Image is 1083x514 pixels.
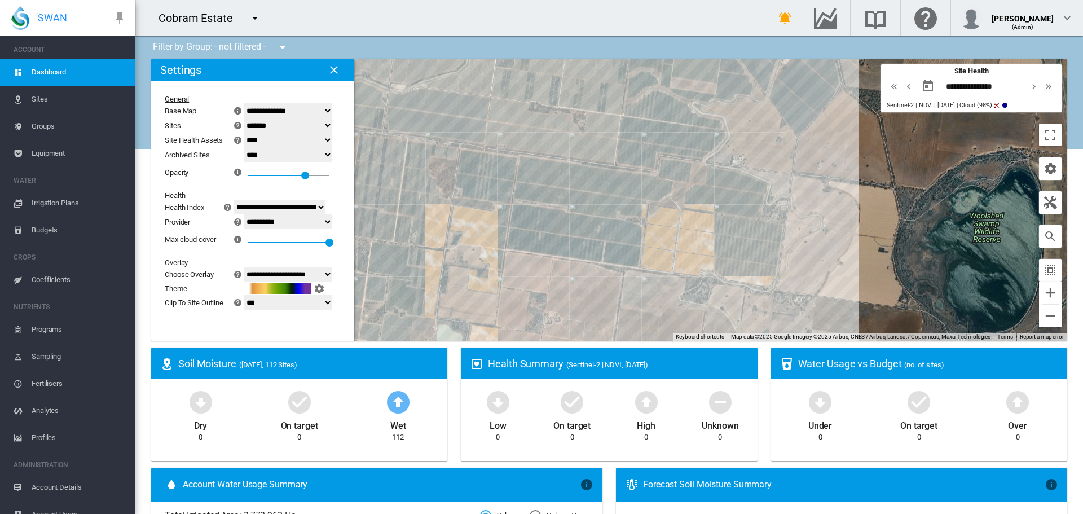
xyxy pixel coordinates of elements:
[488,357,748,371] div: Health Summary
[954,67,989,75] span: Site Health
[1039,305,1062,327] button: Zoom out
[178,357,438,371] div: Soil Moisture
[160,63,201,77] h2: Settings
[160,357,174,371] md-icon: icon-map-marker-radius
[165,136,223,144] div: Site Health Assets
[323,59,345,81] button: icon-close
[902,80,915,93] md-icon: icon-chevron-left
[1044,162,1057,175] md-icon: icon-cog
[231,215,245,229] md-icon: icon-help-circle
[183,478,580,491] span: Account Water Usage Summary
[808,415,833,432] div: Under
[633,388,660,415] md-icon: icon-arrow-up-bold-circle
[385,388,412,415] md-icon: icon-arrow-up-bold-circle
[231,118,245,132] md-icon: icon-help-circle
[14,41,126,59] span: ACCOUNT
[32,140,126,167] span: Equipment
[1001,101,1009,110] md-icon: icon-information
[165,151,246,159] div: Archived Sites
[798,357,1058,371] div: Water Usage vs Budget
[165,218,190,226] div: Provider
[1045,478,1058,491] md-icon: icon-information
[570,432,574,442] div: 0
[707,388,734,415] md-icon: icon-minus-circle
[187,388,214,415] md-icon: icon-arrow-down-bold-circle
[917,75,939,98] button: md-calendar
[113,11,126,25] md-icon: icon-pin
[221,200,235,214] md-icon: icon-help-circle
[165,203,204,212] div: Health Index
[165,235,216,244] div: Max cloud cover
[32,397,126,424] span: Analytes
[230,133,246,147] button: icon-help-circle
[165,191,327,200] div: Health
[887,80,901,93] button: icon-chevron-double-left
[38,11,67,25] span: SWAN
[165,258,327,267] div: Overlay
[165,121,181,130] div: Sites
[231,133,245,147] md-icon: icon-help-circle
[888,80,900,93] md-icon: icon-chevron-double-left
[232,232,246,246] md-icon: icon-information
[32,343,126,370] span: Sampling
[32,217,126,244] span: Budgets
[220,200,236,214] button: icon-help-circle
[807,388,834,415] md-icon: icon-arrow-down-bold-circle
[14,298,126,316] span: NUTRIENTS
[165,95,327,103] div: General
[327,63,341,77] md-icon: icon-close
[32,370,126,397] span: Fertilisers
[1039,225,1062,248] button: icon-magnify
[32,266,126,293] span: Coefficients
[165,270,214,279] div: Choose Overlay
[390,415,406,432] div: Wet
[239,361,297,369] span: ([DATE], 112 Sites)
[992,8,1054,20] div: [PERSON_NAME]
[580,478,593,491] md-icon: icon-information
[276,41,289,54] md-icon: icon-menu-down
[1044,263,1057,277] md-icon: icon-select-all
[1039,259,1062,282] button: icon-select-all
[231,296,245,309] md-icon: icon-help-circle
[900,415,937,432] div: On target
[14,248,126,266] span: CROPS
[997,333,1013,340] a: Terms
[165,478,178,491] md-icon: icon-water
[32,190,126,217] span: Irrigation Plans
[312,282,326,295] md-icon: icon-cog
[271,36,294,59] button: icon-menu-down
[887,102,992,109] span: Sentinel-2 | NDVI | [DATE] | Cloud (98%)
[230,118,246,132] button: icon-help-circle
[248,11,262,25] md-icon: icon-menu-down
[32,59,126,86] span: Dashboard
[14,456,126,474] span: ADMINISTRATION
[165,284,246,293] div: Theme
[818,432,822,442] div: 0
[676,333,724,341] button: Keyboard shortcuts
[905,388,932,415] md-icon: icon-checkbox-marked-circle
[230,267,246,281] button: icon-help-circle
[1060,11,1074,25] md-icon: icon-chevron-down
[960,7,983,29] img: profile.jpg
[1008,415,1027,432] div: Over
[1041,80,1056,93] button: icon-chevron-double-right
[144,36,297,59] div: Filter by Group: - not filtered -
[553,415,591,432] div: On target
[1027,80,1041,93] button: icon-chevron-right
[637,415,655,432] div: High
[485,388,512,415] md-icon: icon-arrow-down-bold-circle
[32,113,126,140] span: Groups
[917,432,921,442] div: 0
[32,424,126,451] span: Profiles
[702,415,738,432] div: Unknown
[286,388,313,415] md-icon: icon-checkbox-marked-circle
[32,474,126,501] span: Account Details
[1016,432,1020,442] div: 0
[904,361,944,369] span: (no. of sites)
[1020,333,1064,340] a: Report a map error
[1004,388,1031,415] md-icon: icon-arrow-up-bold-circle
[14,172,126,190] span: WATER
[731,333,990,340] span: Map data ©2025 Google Imagery ©2025 Airbus, CNES / Airbus, Landsat / Copernicus, Maxar Technologies
[32,86,126,113] span: Sites
[490,415,507,432] div: Low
